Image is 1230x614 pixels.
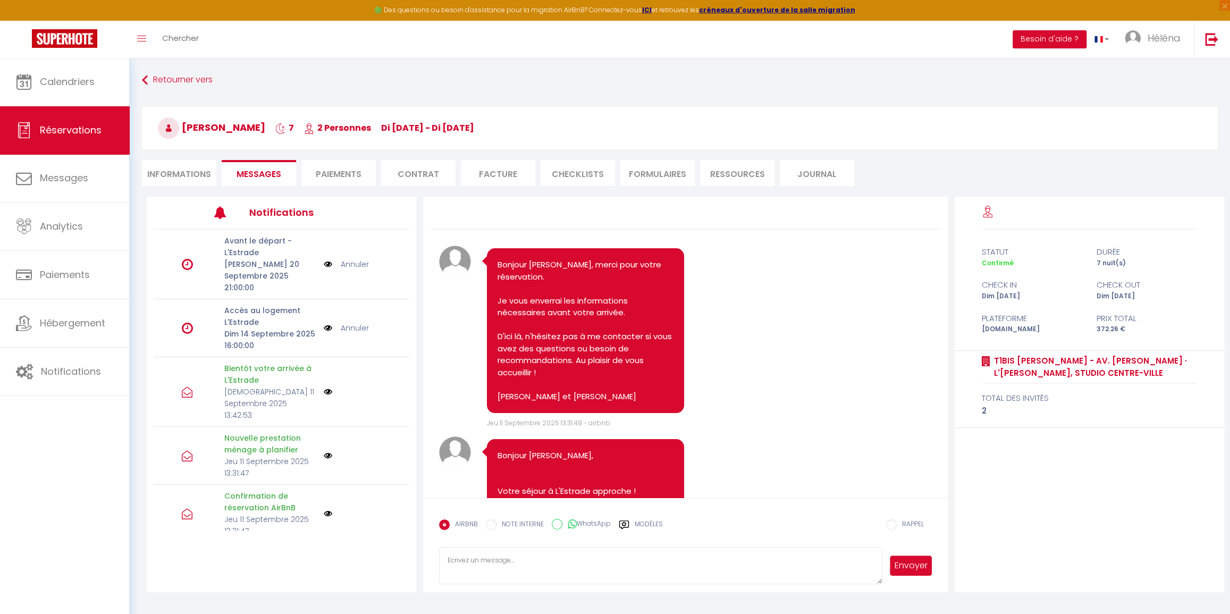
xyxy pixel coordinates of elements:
button: Ouvrir le widget de chat LiveChat [9,4,40,36]
span: Paiements [40,268,90,281]
div: Dim [DATE] [1090,291,1204,301]
span: Réservations [40,123,102,137]
a: Chercher [154,21,207,58]
span: 7 [275,122,294,134]
div: statut [975,246,1090,258]
a: Annuler [340,258,368,270]
label: AIRBNB [450,519,478,531]
div: Prix total [1090,312,1204,325]
li: Informations [142,160,216,186]
pre: Bonjour [PERSON_NAME], merci pour votre réservation. Je vous enverrai les informations nécessaire... [498,259,673,402]
span: di [DATE] - di [DATE] [381,122,474,134]
li: FORMULAIRES [620,160,695,186]
label: Modèles [635,519,663,538]
img: avatar.png [439,436,471,468]
li: Ressources [700,160,774,186]
button: Envoyer [890,556,932,576]
p: Jeu 11 Septembre 2025 13:31:47 [224,456,317,479]
div: durée [1090,246,1204,258]
p: Dim 14 Septembre 2025 16:00:00 [224,328,317,351]
div: check in [975,279,1090,291]
span: Calendriers [40,75,95,88]
span: Confirmé [982,258,1014,267]
li: Paiements [301,160,376,186]
label: NOTE INTERNE [496,519,544,531]
img: avatar.png [439,246,471,277]
span: Messages [237,168,281,180]
button: Besoin d'aide ? [1013,30,1086,48]
a: ICI [642,5,652,14]
p: Bientôt votre arrivée à L'Estrade [224,363,317,386]
span: [PERSON_NAME] [158,121,265,134]
div: [DOMAIN_NAME] [975,324,1090,334]
div: 2 [982,405,1197,417]
a: Retourner vers [142,71,1217,90]
div: 7 nuit(s) [1090,258,1204,268]
a: Annuler [340,322,368,334]
a: T1bis [PERSON_NAME] - av. [PERSON_NAME] · L'[PERSON_NAME], Studio centre-ville [990,355,1197,380]
span: Chercher [162,32,199,44]
p: [DEMOGRAPHIC_DATA] 11 Septembre 2025 13:42:53 [224,386,317,421]
img: logout [1205,32,1218,46]
p: Confirmation de réservation AirBnB [224,490,317,514]
li: Contrat [381,160,456,186]
p: Nouvelle prestation ménage à planifier [224,432,317,456]
p: [PERSON_NAME] 20 Septembre 2025 21:00:00 [224,258,317,293]
span: Jeu 11 Septembre 2025 13:31:48 - airbnb [487,418,610,427]
p: Avant le départ - L'Estrade [224,235,317,258]
img: ... [1125,30,1141,46]
a: créneaux d'ouverture de la salle migration [699,5,855,14]
div: check out [1090,279,1204,291]
div: Dim [DATE] [975,291,1090,301]
img: Super Booking [32,29,97,48]
p: Accès au logement L'Estrade [224,305,317,328]
span: 2 Personnes [304,122,371,134]
img: NO IMAGE [324,388,332,396]
label: RAPPEL [897,519,924,531]
p: Jeu 11 Septembre 2025 13:31:47 [224,514,317,537]
h3: Notifications [249,200,356,224]
div: 372.26 € [1090,324,1204,334]
span: Hébergement [40,316,105,330]
span: Messages [40,171,88,184]
li: Journal [780,160,854,186]
li: CHECKLISTS [541,160,615,186]
div: total des invités [982,392,1197,405]
label: WhatsApp [562,519,611,531]
img: NO IMAGE [324,509,332,518]
iframe: Chat [1185,566,1222,606]
img: NO IMAGE [324,451,332,460]
img: NO IMAGE [324,322,332,334]
a: ... Héléna [1117,21,1194,58]
span: Analytics [40,220,83,233]
li: Facture [461,160,535,186]
img: NO IMAGE [324,258,332,270]
div: Plateforme [975,312,1090,325]
span: Héléna [1148,31,1181,45]
span: Notifications [41,365,101,378]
